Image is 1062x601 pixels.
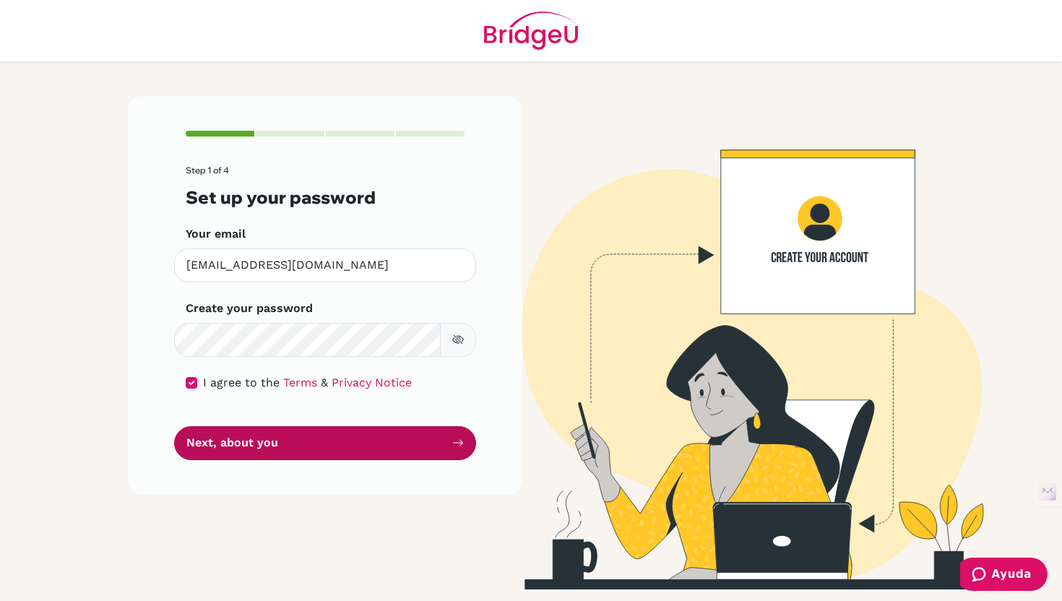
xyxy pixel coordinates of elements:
span: & [321,376,328,389]
iframe: Abre un widget desde donde se puede obtener más información [960,558,1048,594]
label: Create your password [186,300,313,317]
button: Next, about you [174,426,476,460]
span: Step 1 of 4 [186,165,229,176]
input: Insert your email* [174,248,476,282]
h3: Set up your password [186,187,465,208]
span: I agree to the [203,376,280,389]
a: Terms [283,376,317,389]
a: Privacy Notice [332,376,412,389]
label: Your email [186,225,246,243]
